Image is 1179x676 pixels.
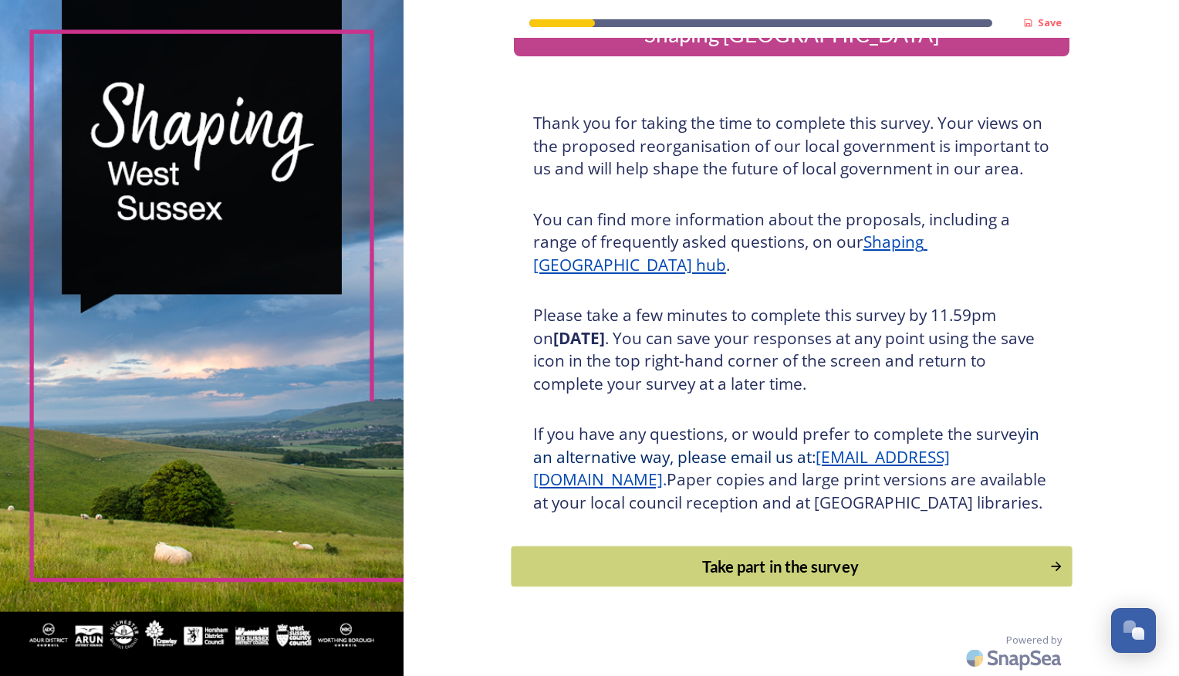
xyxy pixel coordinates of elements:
h3: Thank you for taking the time to complete this survey. Your views on the proposed reorganisation ... [533,112,1050,181]
div: Take part in the survey [519,555,1041,578]
img: SnapSea Logo [961,640,1069,676]
h3: If you have any questions, or would prefer to complete the survey Paper copies and large print ve... [533,423,1050,514]
span: . [663,468,667,490]
h3: Please take a few minutes to complete this survey by 11.59pm on . You can save your responses at ... [533,304,1050,395]
h3: You can find more information about the proposals, including a range of frequently asked question... [533,208,1050,277]
span: in an alternative way, please email us at: [533,423,1043,468]
button: Open Chat [1111,608,1156,653]
a: [EMAIL_ADDRESS][DOMAIN_NAME] [533,446,950,491]
strong: Save [1038,15,1062,29]
span: Powered by [1006,633,1062,647]
a: Shaping [GEOGRAPHIC_DATA] hub [533,231,927,275]
strong: [DATE] [553,327,605,349]
button: Continue [511,546,1072,587]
